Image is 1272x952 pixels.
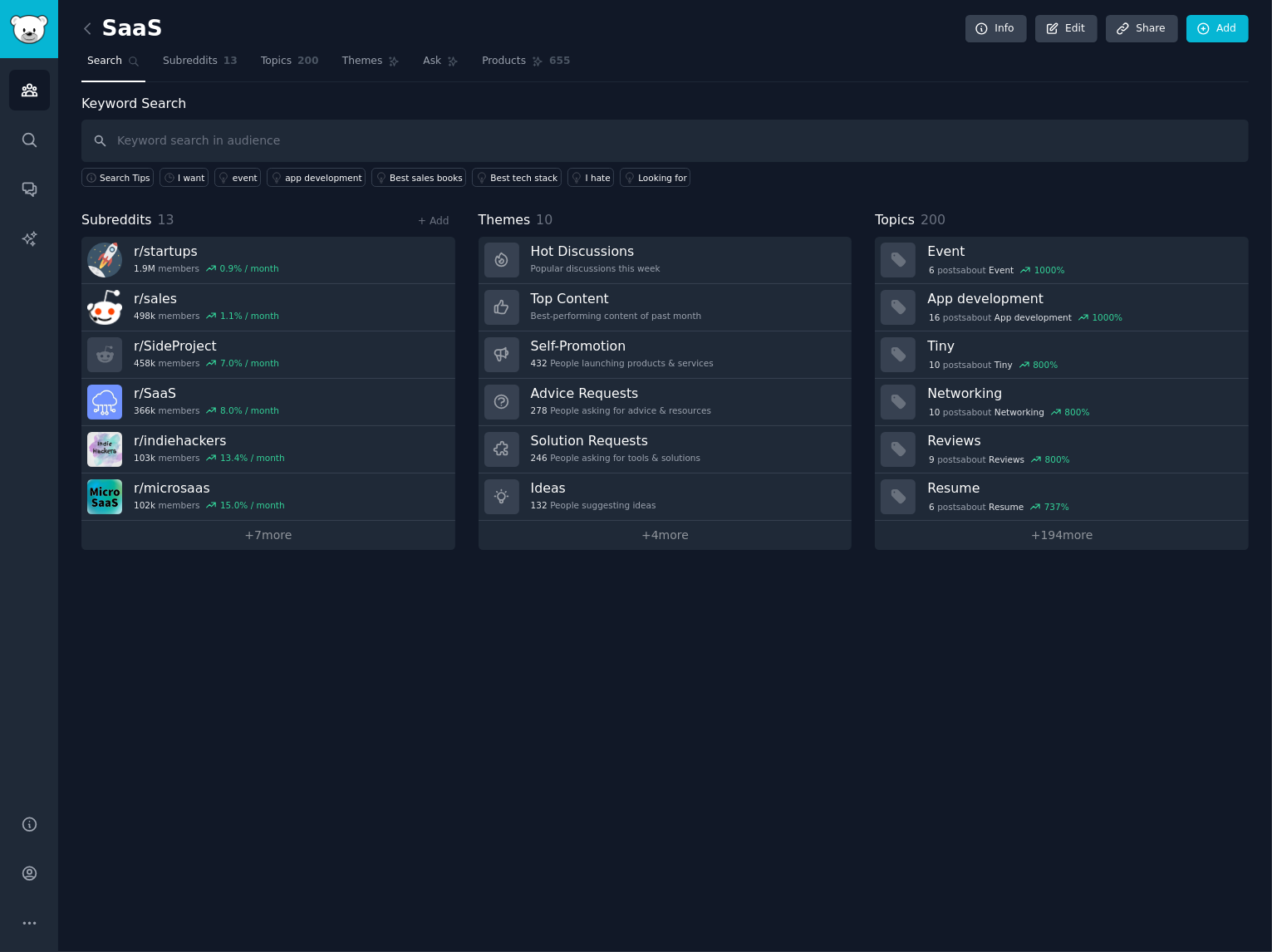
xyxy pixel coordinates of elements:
[220,357,279,369] div: 7.0 % / month
[134,263,155,274] span: 1.9M
[531,479,656,497] h3: Ideas
[531,385,711,402] h3: Advice Requests
[297,54,319,69] span: 200
[927,452,1071,467] div: post s about
[927,263,1066,277] div: post s about
[1035,15,1098,43] a: Edit
[586,172,611,184] div: I hate
[927,385,1237,402] h3: Networking
[371,168,466,187] a: Best sales books
[160,168,209,187] a: I want
[81,426,455,474] a: r/indiehackers103kmembers13.4% / month
[927,290,1237,307] h3: App development
[1093,312,1123,323] div: 1000 %
[531,499,656,511] div: People suggesting ideas
[223,54,238,69] span: 13
[81,379,455,426] a: r/SaaS366kmembers8.0% / month
[965,15,1027,43] a: Info
[927,479,1237,497] h3: Resume
[81,521,455,550] a: +7more
[929,501,935,513] span: 6
[1034,264,1065,276] div: 1000 %
[995,359,1013,370] span: Tiny
[472,168,561,187] a: Best tech stack
[1033,359,1058,370] div: 800 %
[620,168,690,187] a: Looking for
[336,48,406,82] a: Themes
[134,499,285,511] div: members
[927,405,1091,420] div: post s about
[417,48,464,82] a: Ask
[875,284,1249,331] a: App development16postsaboutApp development1000%
[134,310,155,321] span: 498k
[531,357,548,369] span: 432
[490,172,557,184] div: Best tech stack
[423,54,441,69] span: Ask
[134,479,285,497] h3: r/ microsaas
[567,168,615,187] a: I hate
[995,312,1072,323] span: App development
[134,357,279,369] div: members
[220,452,285,464] div: 13.4 % / month
[134,499,155,511] span: 102k
[134,263,279,274] div: members
[134,432,285,449] h3: r/ indiehackers
[87,54,122,69] span: Search
[875,331,1249,379] a: Tiny10postsaboutTiny800%
[87,290,122,325] img: sales
[927,432,1237,449] h3: Reviews
[531,452,700,464] div: People asking for tools & solutions
[875,237,1249,284] a: Event6postsaboutEvent1000%
[875,426,1249,474] a: Reviews9postsaboutReviews800%
[81,168,154,187] button: Search Tips
[1044,501,1069,513] div: 737 %
[531,337,714,355] h3: Self-Promotion
[87,385,122,420] img: SaaS
[81,210,152,231] span: Subreddits
[87,432,122,467] img: indiehackers
[531,405,548,416] span: 278
[81,284,455,331] a: r/sales498kmembers1.1% / month
[479,210,531,231] span: Themes
[531,405,711,416] div: People asking for advice & resources
[390,172,463,184] div: Best sales books
[479,521,852,550] a: +4more
[531,290,702,307] h3: Top Content
[479,474,852,521] a: Ideas132People suggesting ideas
[989,501,1024,513] span: Resume
[267,168,366,187] a: app development
[81,96,186,111] label: Keyword Search
[929,406,940,418] span: 10
[638,172,687,184] div: Looking for
[178,172,204,184] div: I want
[134,385,279,402] h3: r/ SaaS
[929,264,935,276] span: 6
[875,210,915,231] span: Topics
[134,357,155,369] span: 458k
[134,405,279,416] div: members
[531,310,702,321] div: Best-performing content of past month
[10,15,48,44] img: GummySearch logo
[1045,454,1070,465] div: 800 %
[134,310,279,321] div: members
[549,54,571,69] span: 655
[81,474,455,521] a: r/microsaas102kmembers15.0% / month
[87,243,122,277] img: startups
[255,48,325,82] a: Topics200
[81,48,145,82] a: Search
[875,379,1249,426] a: Networking10postsaboutNetworking800%
[927,357,1059,372] div: post s about
[342,54,383,69] span: Themes
[214,168,261,187] a: event
[87,479,122,514] img: microsaas
[921,212,945,228] span: 200
[531,432,700,449] h3: Solution Requests
[134,405,155,416] span: 366k
[927,243,1237,260] h3: Event
[927,337,1237,355] h3: Tiny
[81,331,455,379] a: r/SideProject458kmembers7.0% / month
[531,263,661,274] div: Popular discussions this week
[479,284,852,331] a: Top ContentBest-performing content of past month
[875,474,1249,521] a: Resume6postsaboutResume737%
[479,379,852,426] a: Advice Requests278People asking for advice & resources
